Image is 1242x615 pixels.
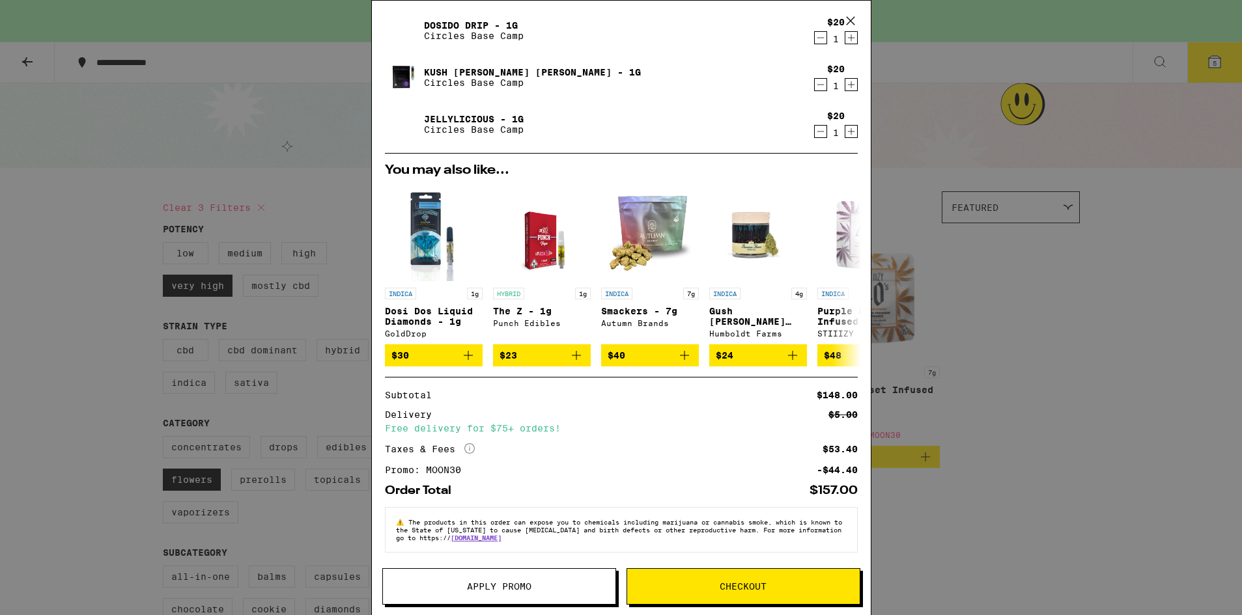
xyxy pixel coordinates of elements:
p: Dosi Dos Liquid Diamonds - 1g [385,306,483,327]
p: Smackers - 7g [601,306,699,316]
div: -$44.40 [817,465,858,474]
div: $20 [827,17,845,27]
div: 1 [827,34,845,44]
div: 1 [827,128,845,138]
a: Open page for The Z - 1g from Punch Edibles [493,184,591,344]
button: Increment [845,78,858,91]
div: $157.00 [810,485,858,497]
img: Autumn Brands - Smackers - 7g [601,184,699,281]
a: Dosido Drip - 1g [424,20,524,31]
div: $20 [827,111,845,121]
img: Punch Edibles - The Z - 1g [503,184,579,281]
img: Humboldt Farms - Gush Mintz Premium - 4g [709,184,807,281]
button: Decrement [814,125,827,138]
span: Hi. Need any help? [8,9,94,20]
div: Autumn Brands [601,319,699,327]
div: Free delivery for $75+ orders! [385,424,858,433]
span: $48 [824,350,841,361]
p: INDICA [709,288,741,299]
div: Delivery [385,410,441,419]
p: INDICA [601,288,632,299]
a: Jellylicious - 1g [424,114,524,124]
button: Decrement [814,78,827,91]
button: Increment [845,31,858,44]
div: Humboldt Farms [709,329,807,338]
button: Decrement [814,31,827,44]
div: Subtotal [385,390,441,400]
a: Kush [PERSON_NAME] [PERSON_NAME] - 1g [424,67,641,77]
div: GoldDrop [385,329,483,338]
div: Order Total [385,485,460,497]
div: $5.00 [828,410,858,419]
p: Circles Base Camp [424,31,524,41]
button: Checkout [627,568,860,605]
p: INDICA [385,288,416,299]
img: Dosido Drip - 1g [385,12,421,49]
button: Increment [845,125,858,138]
p: 4g [791,288,807,299]
p: INDICA [817,288,849,299]
span: Apply Promo [467,582,531,591]
button: Apply Promo [382,568,616,605]
button: Add to bag [493,344,591,366]
a: Open page for Gush Mintz Premium - 4g from Humboldt Farms [709,184,807,344]
span: $40 [608,350,625,361]
div: 1 [827,81,845,91]
span: $23 [500,350,517,361]
p: 7g [683,288,699,299]
p: The Z - 1g [493,306,591,316]
p: Purple Punch Infused - 7g [817,306,915,327]
p: Circles Base Camp [424,124,524,135]
button: Add to bag [385,344,483,366]
span: $30 [391,350,409,361]
span: $24 [716,350,733,361]
div: $20 [827,64,845,74]
div: Punch Edibles [493,319,591,327]
h2: You may also like... [385,164,858,177]
a: Open page for Dosi Dos Liquid Diamonds - 1g from GoldDrop [385,184,483,344]
img: Kush Berry Bliss - 1g [385,59,421,96]
p: 1g [575,288,591,299]
div: $148.00 [817,390,858,400]
div: STIIIZY [817,329,915,338]
div: Promo: MOON30 [385,465,470,474]
p: Circles Base Camp [424,77,641,88]
img: GoldDrop - Dosi Dos Liquid Diamonds - 1g [387,184,479,281]
div: Taxes & Fees [385,443,475,455]
img: STIIIZY - Purple Punch Infused - 7g [817,184,915,281]
span: ⚠️ [396,518,408,526]
a: [DOMAIN_NAME] [451,534,501,541]
p: Gush [PERSON_NAME] Premium - 4g [709,306,807,327]
button: Add to bag [709,344,807,366]
button: Add to bag [817,344,915,366]
button: Add to bag [601,344,699,366]
p: 1g [467,288,483,299]
img: Jellylicious - 1g [385,106,421,143]
div: $53.40 [823,444,858,454]
span: The products in this order can expose you to chemicals including marijuana or cannabis smoke, whi... [396,518,842,541]
a: Open page for Smackers - 7g from Autumn Brands [601,184,699,344]
span: Checkout [720,582,767,591]
p: HYBRID [493,288,524,299]
a: Open page for Purple Punch Infused - 7g from STIIIZY [817,184,915,344]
